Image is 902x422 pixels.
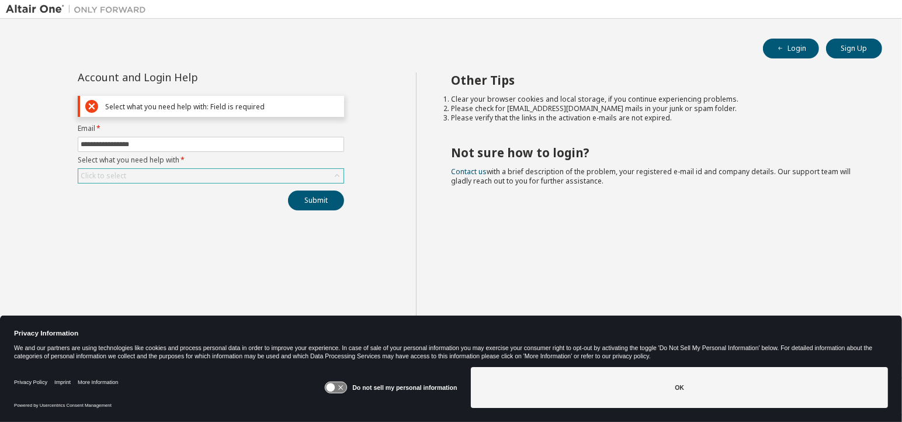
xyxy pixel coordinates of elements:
img: Altair One [6,4,152,15]
div: Click to select [81,171,126,181]
label: Select what you need help with [78,155,344,165]
h2: Not sure how to login? [452,145,862,160]
button: Sign Up [826,39,882,58]
li: Please check for [EMAIL_ADDRESS][DOMAIN_NAME] mails in your junk or spam folder. [452,104,862,113]
h2: Other Tips [452,72,862,88]
div: Select what you need help with: Field is required [105,102,339,111]
a: Contact us [452,167,487,177]
button: Login [763,39,819,58]
li: Clear your browser cookies and local storage, if you continue experiencing problems. [452,95,862,104]
button: Submit [288,191,344,210]
div: Account and Login Help [78,72,291,82]
span: with a brief description of the problem, your registered e-mail id and company details. Our suppo... [452,167,851,186]
div: Click to select [78,169,344,183]
li: Please verify that the links in the activation e-mails are not expired. [452,113,862,123]
label: Email [78,124,344,133]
